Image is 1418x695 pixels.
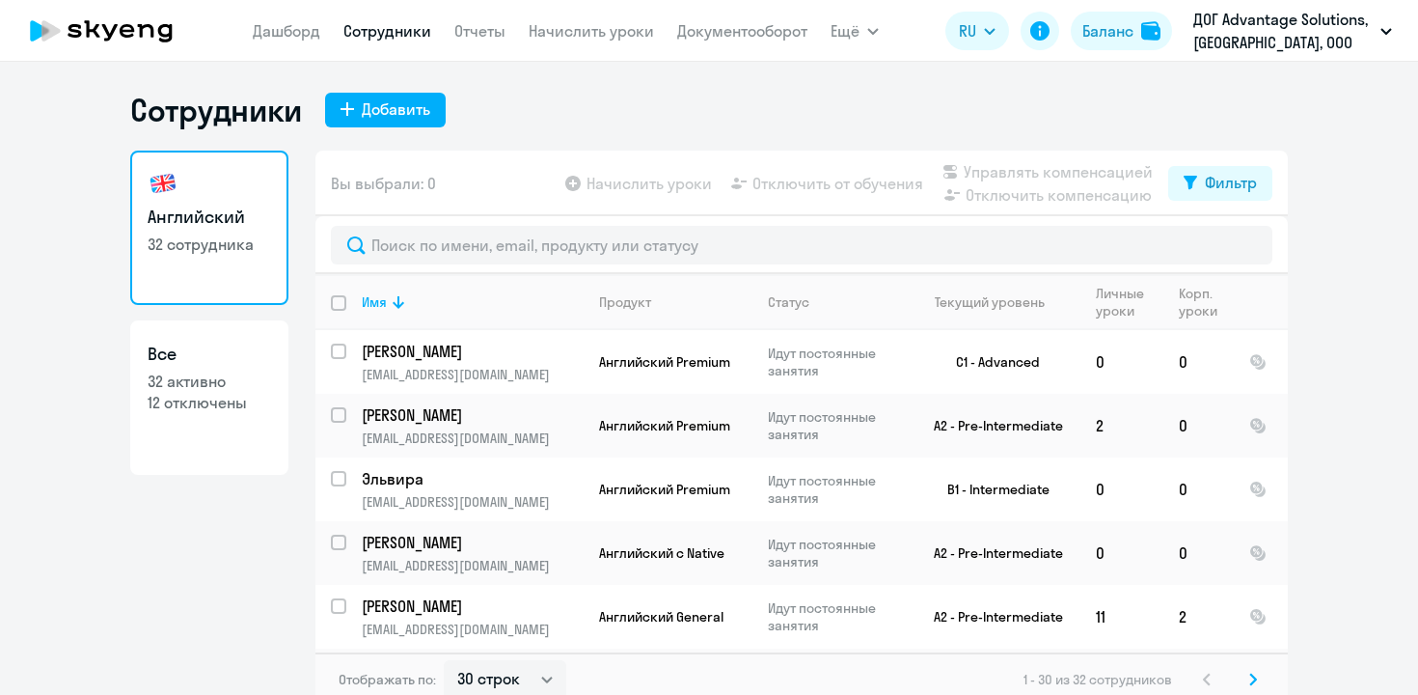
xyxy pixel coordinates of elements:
[362,404,580,426] p: [PERSON_NAME]
[362,596,583,617] a: [PERSON_NAME]
[1080,585,1163,649] td: 11
[148,205,271,230] h3: Английский
[1163,330,1234,394] td: 0
[599,481,730,498] span: Английский Premium
[148,392,271,413] p: 12 отключены
[599,544,724,562] span: Английский с Native
[1141,21,1160,41] img: balance
[1071,12,1172,50] button: Балансbalance
[362,621,583,638] p: [EMAIL_ADDRESS][DOMAIN_NAME]
[362,293,583,311] div: Имя
[1096,285,1162,320] div: Личные уроки
[599,417,730,434] span: Английский Premium
[454,21,505,41] a: Отчеты
[148,234,271,255] p: 32 сотрудника
[1080,521,1163,585] td: 0
[362,557,583,574] p: [EMAIL_ADDRESS][DOMAIN_NAME]
[1179,285,1233,320] div: Корп. уроки
[331,226,1272,264] input: Поиск по имени, email, продукту или статусу
[1163,521,1234,585] td: 0
[768,599,900,634] p: Идут постоянные занятия
[1082,19,1133,42] div: Баланс
[1163,458,1234,521] td: 0
[325,93,446,127] button: Добавить
[362,493,583,511] p: [EMAIL_ADDRESS][DOMAIN_NAME]
[362,97,430,121] div: Добавить
[362,468,583,489] a: Эльвира
[148,168,178,199] img: english
[362,430,583,447] p: [EMAIL_ADDRESS][DOMAIN_NAME]
[362,341,580,362] p: [PERSON_NAME]
[1193,8,1373,54] p: ДОГ Advantage Solutions, [GEOGRAPHIC_DATA], ООО
[945,12,1009,50] button: RU
[362,366,583,383] p: [EMAIL_ADDRESS][DOMAIN_NAME]
[768,345,900,379] p: Идут постоянные занятия
[1168,166,1272,201] button: Фильтр
[599,293,651,311] div: Продукт
[959,19,976,42] span: RU
[130,320,288,475] a: Все32 активно12 отключены
[599,353,730,371] span: Английский Premium
[529,21,654,41] a: Начислить уроки
[148,371,271,392] p: 32 активно
[768,408,900,443] p: Идут постоянные занятия
[916,293,1079,311] div: Текущий уровень
[1080,394,1163,458] td: 2
[831,19,859,42] span: Ещё
[253,21,320,41] a: Дашборд
[901,521,1080,585] td: A2 - Pre-Intermediate
[901,330,1080,394] td: C1 - Advanced
[901,458,1080,521] td: B1 - Intermediate
[339,671,436,688] span: Отображать по:
[599,608,723,625] span: Английский General
[768,293,809,311] div: Статус
[130,91,302,129] h1: Сотрудники
[901,394,1080,458] td: A2 - Pre-Intermediate
[362,532,580,553] p: [PERSON_NAME]
[1080,330,1163,394] td: 0
[331,172,436,195] span: Вы выбрали: 0
[1205,171,1257,194] div: Фильтр
[1163,394,1234,458] td: 0
[343,21,431,41] a: Сотрудники
[1184,8,1402,54] button: ДОГ Advantage Solutions, [GEOGRAPHIC_DATA], ООО
[1080,458,1163,521] td: 0
[362,293,387,311] div: Имя
[768,536,900,570] p: Идут постоянные занятия
[1163,585,1234,649] td: 2
[768,472,900,507] p: Идут постоянные занятия
[677,21,807,41] a: Документооборот
[362,468,580,489] p: Эльвира
[148,342,271,367] h3: Все
[1023,671,1172,688] span: 1 - 30 из 32 сотрудников
[362,404,583,426] a: [PERSON_NAME]
[362,532,583,553] a: [PERSON_NAME]
[362,596,580,617] p: [PERSON_NAME]
[831,12,879,50] button: Ещё
[935,293,1045,311] div: Текущий уровень
[901,585,1080,649] td: A2 - Pre-Intermediate
[362,341,583,362] a: [PERSON_NAME]
[130,151,288,305] a: Английский32 сотрудника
